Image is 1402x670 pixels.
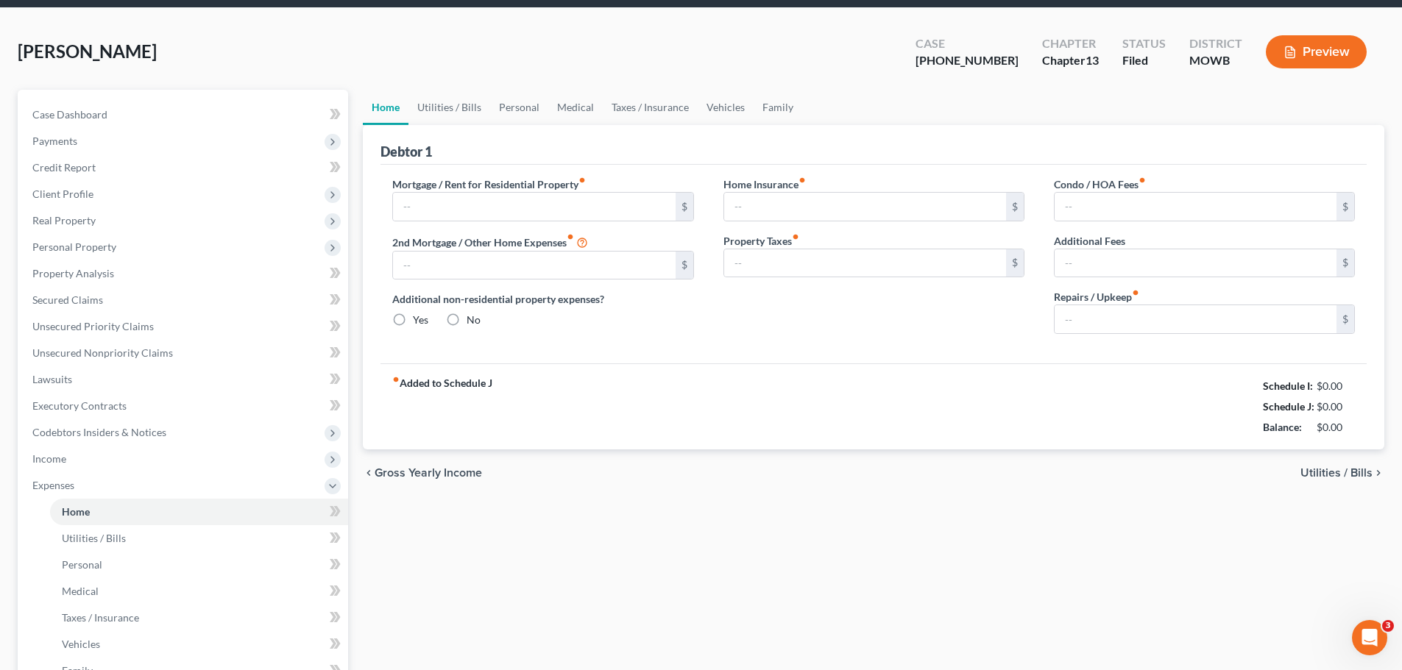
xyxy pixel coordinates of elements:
[363,90,408,125] a: Home
[32,135,77,147] span: Payments
[363,467,375,479] i: chevron_left
[50,578,348,605] a: Medical
[21,366,348,393] a: Lawsuits
[380,143,432,160] div: Debtor 1
[408,90,490,125] a: Utilities / Bills
[1122,52,1166,69] div: Filed
[392,177,586,192] label: Mortgage / Rent for Residential Property
[1054,177,1146,192] label: Condo / HOA Fees
[1336,249,1354,277] div: $
[32,108,107,121] span: Case Dashboard
[723,177,806,192] label: Home Insurance
[698,90,754,125] a: Vehicles
[393,193,675,221] input: --
[1054,289,1139,304] label: Repairs / Upkeep
[916,52,1019,69] div: [PHONE_NUMBER]
[392,291,693,307] label: Additional non-residential property expenses?
[724,249,1006,277] input: --
[392,233,588,251] label: 2nd Mortgage / Other Home Expenses
[490,90,548,125] a: Personal
[1006,193,1024,221] div: $
[21,154,348,181] a: Credit Report
[18,40,157,62] span: [PERSON_NAME]
[1373,467,1384,479] i: chevron_right
[50,631,348,657] a: Vehicles
[32,214,96,227] span: Real Property
[724,193,1006,221] input: --
[21,313,348,340] a: Unsecured Priority Claims
[792,233,799,240] i: fiber_manual_record
[1189,35,1242,52] div: District
[32,293,103,306] span: Secured Claims
[62,611,139,624] span: Taxes / Insurance
[32,188,93,200] span: Client Profile
[467,313,481,327] label: No
[1055,193,1336,221] input: --
[21,260,348,287] a: Property Analysis
[1336,305,1354,333] div: $
[62,638,100,650] span: Vehicles
[1042,52,1099,69] div: Chapter
[676,252,693,279] div: $
[50,552,348,578] a: Personal
[1086,53,1099,67] span: 13
[32,479,74,491] span: Expenses
[1189,52,1242,69] div: MOWB
[676,193,693,221] div: $
[50,499,348,525] a: Home
[754,90,802,125] a: Family
[1317,379,1356,393] div: $0.00
[603,90,698,125] a: Taxes / Insurance
[1317,420,1356,435] div: $0.00
[1266,35,1367,68] button: Preview
[1055,305,1336,333] input: --
[32,426,166,438] span: Codebtors Insiders & Notices
[21,101,348,128] a: Case Dashboard
[32,320,154,332] span: Unsecured Priority Claims
[32,346,173,359] span: Unsecured Nonpriority Claims
[62,585,99,597] span: Medical
[62,505,90,518] span: Home
[50,525,348,552] a: Utilities / Bills
[1263,400,1314,413] strong: Schedule J:
[1300,467,1373,479] span: Utilities / Bills
[1336,193,1354,221] div: $
[21,340,348,366] a: Unsecured Nonpriority Claims
[1317,399,1356,414] div: $0.00
[32,399,127,412] span: Executory Contracts
[578,177,586,184] i: fiber_manual_record
[21,393,348,419] a: Executory Contracts
[1122,35,1166,52] div: Status
[799,177,806,184] i: fiber_manual_record
[392,376,400,383] i: fiber_manual_record
[32,240,116,253] span: Personal Property
[1382,620,1394,632] span: 3
[1263,421,1302,433] strong: Balance:
[363,467,482,479] button: chevron_left Gross Yearly Income
[392,376,492,438] strong: Added to Schedule J
[32,267,114,279] span: Property Analysis
[50,605,348,631] a: Taxes / Insurance
[1054,233,1125,249] label: Additional Fees
[1352,620,1387,655] iframe: Intercom live chat
[413,313,428,327] label: Yes
[62,532,126,544] span: Utilities / Bills
[62,558,102,571] span: Personal
[21,287,348,313] a: Secured Claims
[1042,35,1099,52] div: Chapter
[1263,379,1313,392] strong: Schedule I:
[916,35,1019,52] div: Case
[1300,467,1384,479] button: Utilities / Bills chevron_right
[1132,289,1139,296] i: fiber_manual_record
[548,90,603,125] a: Medical
[393,252,675,279] input: --
[567,233,574,240] i: fiber_manual_record
[1139,177,1146,184] i: fiber_manual_record
[32,452,66,465] span: Income
[32,373,72,385] span: Lawsuits
[1055,249,1336,277] input: --
[723,233,799,249] label: Property Taxes
[375,467,482,479] span: Gross Yearly Income
[32,161,96,174] span: Credit Report
[1006,249,1024,277] div: $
